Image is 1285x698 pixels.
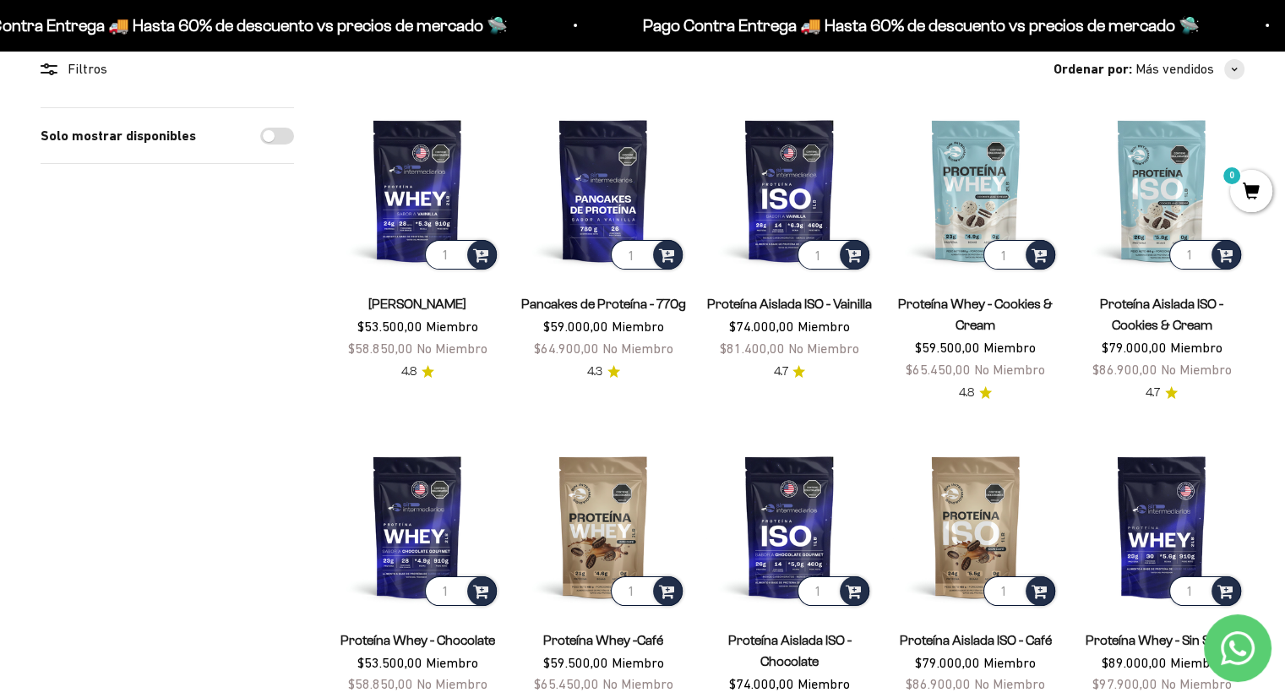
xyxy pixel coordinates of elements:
span: No Miembro [417,676,487,691]
span: $74.000,00 [729,319,794,334]
span: No Miembro [602,676,673,691]
span: 4.8 [401,363,417,381]
span: Más vendidos [1135,58,1214,80]
span: $79.000,00 [1101,340,1166,355]
span: $59.500,00 [915,340,980,355]
span: $58.850,00 [348,341,413,356]
span: Miembro [1169,655,1222,670]
a: Proteína Whey -Café [543,633,663,647]
span: $81.400,00 [720,341,785,356]
div: Filtros [41,58,294,80]
a: Proteína Aislada ISO - Vainilla [707,297,872,311]
span: $64.900,00 [534,341,599,356]
span: $58.850,00 [348,676,413,691]
span: 4.7 [1146,384,1160,402]
a: Proteína Aislada ISO - Chocolate [727,633,851,668]
span: Miembro [983,340,1036,355]
span: No Miembro [602,341,673,356]
button: Más vendidos [1135,58,1244,80]
span: Miembro [983,655,1036,670]
a: Proteína Whey - Chocolate [340,633,495,647]
span: $59.000,00 [543,319,608,334]
a: Proteína Whey - Cookies & Cream [898,297,1053,332]
a: Proteína Aislada ISO - Café [900,633,1052,647]
span: $86.900,00 [1092,362,1157,377]
span: No Miembro [974,362,1045,377]
a: 4.84.8 de 5.0 estrellas [959,384,992,402]
a: 4.74.7 de 5.0 estrellas [773,363,805,381]
span: Miembro [612,319,664,334]
span: Miembro [1169,340,1222,355]
span: $89.000,00 [1101,655,1166,670]
span: No Miembro [417,341,487,356]
a: [PERSON_NAME] [368,297,466,311]
span: 4.8 [959,384,974,402]
span: Miembro [426,655,478,670]
span: No Miembro [1160,362,1231,377]
a: Proteína Whey - Sin Sabor [1086,633,1238,647]
a: 0 [1230,183,1272,202]
span: 4.3 [587,363,602,381]
span: $59.500,00 [543,655,608,670]
span: $86.900,00 [906,676,971,691]
a: 4.74.7 de 5.0 estrellas [1146,384,1178,402]
span: $65.450,00 [534,676,599,691]
span: $65.450,00 [906,362,971,377]
span: No Miembro [974,676,1045,691]
p: Pago Contra Entrega 🚚 Hasta 60% de descuento vs precios de mercado 🛸 [641,12,1198,39]
a: Proteína Aislada ISO - Cookies & Cream [1100,297,1223,332]
span: No Miembro [788,341,859,356]
span: Miembro [426,319,478,334]
span: Miembro [612,655,664,670]
span: Miembro [798,676,850,691]
span: 4.7 [773,363,787,381]
label: Solo mostrar disponibles [41,125,196,147]
span: Miembro [798,319,850,334]
span: $53.500,00 [357,655,422,670]
span: Ordenar por: [1054,58,1132,80]
mark: 0 [1222,166,1242,186]
a: 4.34.3 de 5.0 estrellas [587,363,620,381]
span: $74.000,00 [729,676,794,691]
span: $79.000,00 [915,655,980,670]
a: 4.84.8 de 5.0 estrellas [401,363,434,381]
a: Pancakes de Proteína - 770g [521,297,686,311]
span: No Miembro [1160,676,1231,691]
span: $53.500,00 [357,319,422,334]
span: $97.900,00 [1092,676,1157,691]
